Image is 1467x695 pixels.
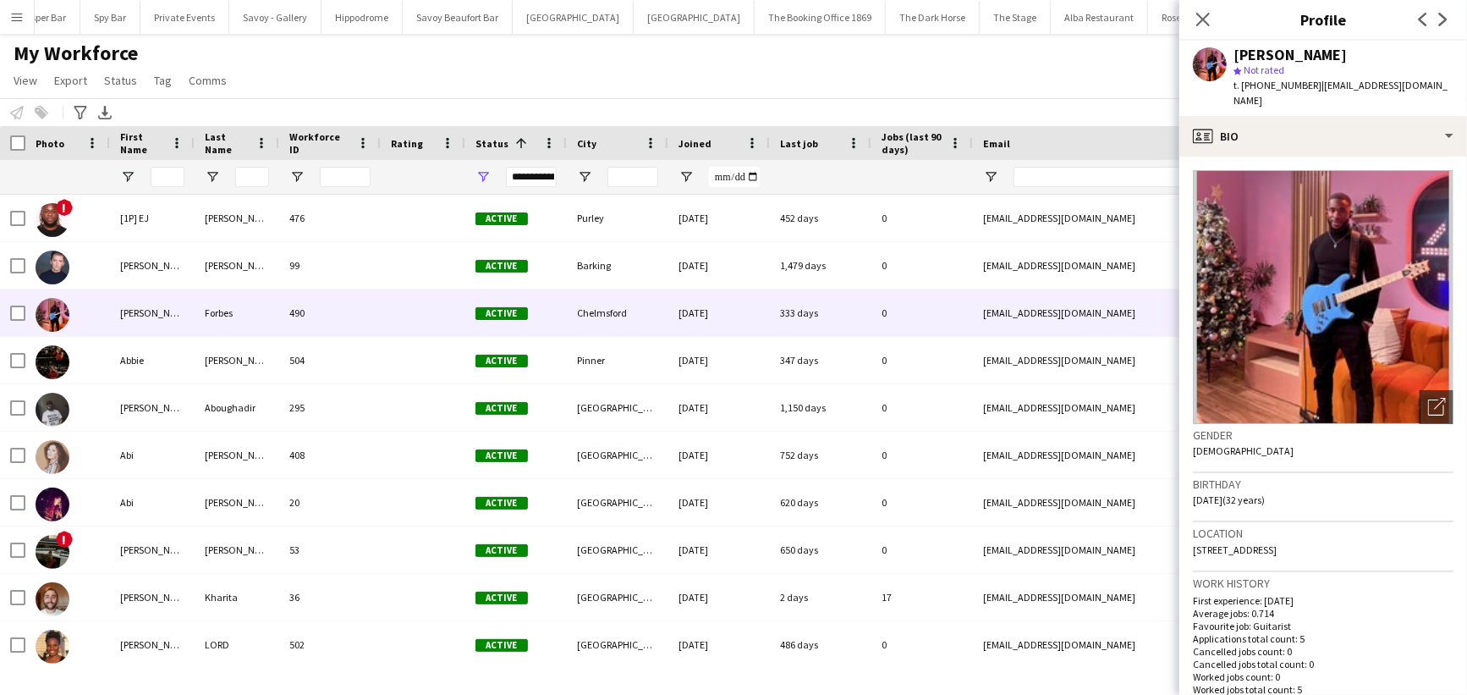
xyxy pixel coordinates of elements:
[321,1,403,34] button: Hippodrome
[668,195,770,241] div: [DATE]
[1148,1,1314,34] button: Rosewood [GEOGRAPHIC_DATA]
[1051,1,1148,34] button: Alba Restaurant
[567,242,668,289] div: Barking
[475,497,528,510] span: Active
[679,169,694,185] button: Open Filter Menu
[668,432,770,478] div: [DATE]
[195,290,279,336] div: Forbes
[475,639,528,652] span: Active
[755,1,886,34] button: The Booking Office 1869
[567,527,668,573] div: [GEOGRAPHIC_DATA]
[36,137,64,150] span: Photo
[567,195,668,241] div: Purley
[973,384,1311,431] div: [EMAIL_ADDRESS][DOMAIN_NAME]
[54,73,87,88] span: Export
[871,290,973,336] div: 0
[110,479,195,526] div: Abi
[195,432,279,478] div: [PERSON_NAME]
[320,167,371,187] input: Workforce ID Filter Input
[279,384,381,431] div: 295
[871,432,973,478] div: 0
[1193,543,1277,556] span: [STREET_ADDRESS]
[36,535,69,569] img: Adam Holloway
[289,130,350,156] span: Workforce ID
[871,195,973,241] div: 0
[475,137,508,150] span: Status
[668,290,770,336] div: [DATE]
[973,479,1311,526] div: [EMAIL_ADDRESS][DOMAIN_NAME]
[475,355,528,367] span: Active
[195,574,279,621] div: Kharita
[770,290,871,336] div: 333 days
[1193,620,1453,632] p: Favourite job: Guitarist
[97,69,144,91] a: Status
[1193,632,1453,645] p: Applications total count: 5
[475,307,528,320] span: Active
[36,582,69,616] img: Adam Kharita
[1193,658,1453,670] p: Cancelled jobs total count: 0
[70,102,91,123] app-action-btn: Advanced filters
[56,199,73,216] span: !
[235,167,269,187] input: Last Name Filter Input
[1193,526,1453,541] h3: Location
[279,242,381,289] div: 99
[577,137,596,150] span: City
[1193,494,1265,506] span: [DATE] (32 years)
[36,488,69,521] img: Abi Murray
[279,195,381,241] div: 476
[983,169,998,185] button: Open Filter Menu
[983,137,1010,150] span: Email
[1193,170,1453,424] img: Crew avatar or photo
[195,479,279,526] div: [PERSON_NAME]
[980,1,1051,34] button: The Stage
[973,290,1311,336] div: [EMAIL_ADDRESS][DOMAIN_NAME]
[110,621,195,668] div: [PERSON_NAME]
[770,195,871,241] div: 452 days
[110,527,195,573] div: [PERSON_NAME]
[475,169,491,185] button: Open Filter Menu
[151,167,184,187] input: First Name Filter Input
[567,621,668,668] div: [GEOGRAPHIC_DATA]
[110,195,195,241] div: [1P] EJ
[607,167,658,187] input: City Filter Input
[36,298,69,332] img: Aaron Forbes
[140,1,229,34] button: Private Events
[634,1,755,34] button: [GEOGRAPHIC_DATA]
[567,290,668,336] div: Chelmsford
[770,527,871,573] div: 650 days
[1420,390,1453,424] div: Open photos pop-in
[668,527,770,573] div: [DATE]
[182,69,234,91] a: Comms
[110,432,195,478] div: Abi
[709,167,760,187] input: Joined Filter Input
[95,102,115,123] app-action-btn: Export XLSX
[475,402,528,415] span: Active
[973,432,1311,478] div: [EMAIL_ADDRESS][DOMAIN_NAME]
[973,621,1311,668] div: [EMAIL_ADDRESS][DOMAIN_NAME]
[36,440,69,474] img: Abi Farrell
[871,384,973,431] div: 0
[189,73,227,88] span: Comms
[567,432,668,478] div: [GEOGRAPHIC_DATA]
[120,169,135,185] button: Open Filter Menu
[1193,607,1453,620] p: Average jobs: 0.714
[882,130,942,156] span: Jobs (last 90 days)
[403,1,513,34] button: Savoy Beaufort Bar
[770,621,871,668] div: 486 days
[780,137,818,150] span: Last job
[36,203,69,237] img: [1P] EJ Sowole-James
[47,69,94,91] a: Export
[475,212,528,225] span: Active
[36,345,69,379] img: Abbie James
[195,242,279,289] div: [PERSON_NAME]
[104,73,137,88] span: Status
[279,290,381,336] div: 490
[886,1,980,34] button: The Dark Horse
[577,169,592,185] button: Open Filter Menu
[668,242,770,289] div: [DATE]
[1233,79,1321,91] span: t. [PHONE_NUMBER]
[871,527,973,573] div: 0
[154,73,172,88] span: Tag
[871,479,973,526] div: 0
[1233,79,1448,107] span: | [EMAIL_ADDRESS][DOMAIN_NAME]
